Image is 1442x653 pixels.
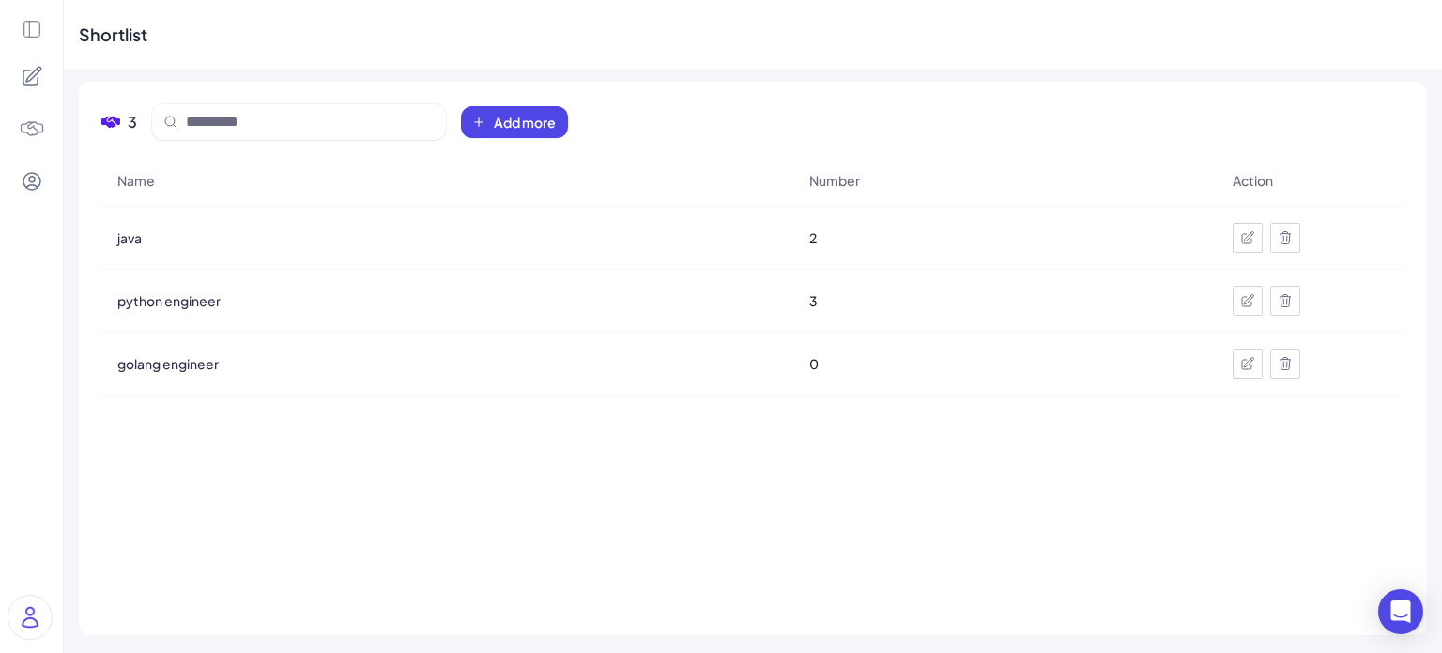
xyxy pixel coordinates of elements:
[1378,589,1423,634] div: Open Intercom Messenger
[809,354,819,373] span: 0
[117,354,219,373] span: golang engineer
[19,116,45,142] img: 4blF7nbYMBMHBwcHBwcHBwcHBwcHBwcHB4es+Bd0DLy0SdzEZwAAAABJRU5ErkJggg==
[128,111,137,133] span: 3
[1233,171,1273,190] span: Action
[79,22,147,47] div: Shortlist
[8,596,52,639] img: user_logo.png
[117,291,221,310] span: python engineer
[117,171,155,190] span: Name
[809,291,818,310] span: 3
[117,228,142,247] span: java
[809,228,817,247] span: 2
[494,113,556,132] span: Add more
[461,106,568,138] button: Add more
[809,171,860,190] span: Number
